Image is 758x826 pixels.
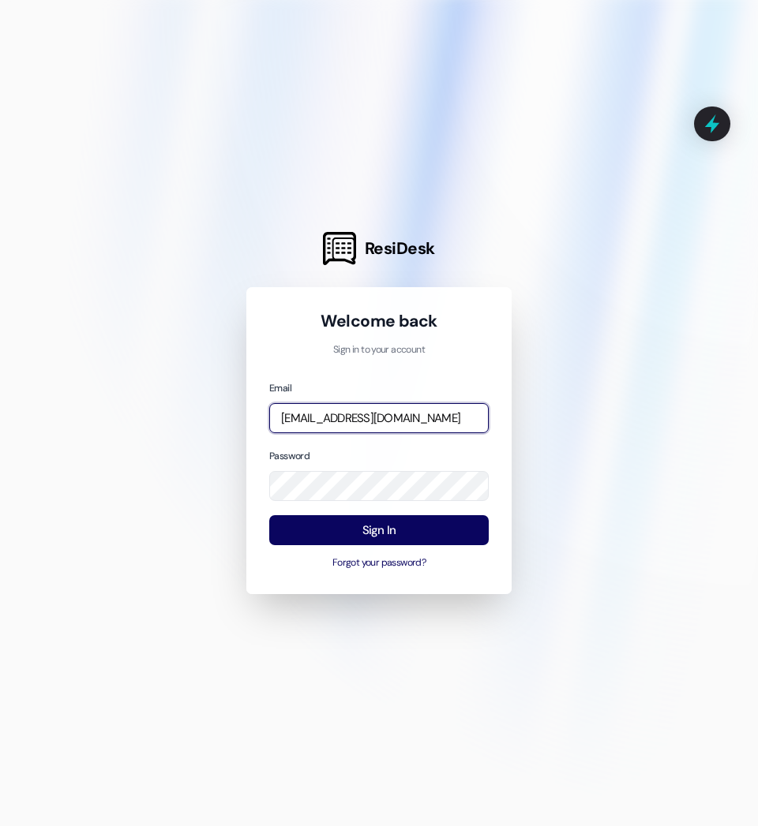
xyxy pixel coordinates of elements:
img: ResiDesk Logo [323,232,356,265]
span: ResiDesk [365,237,435,260]
button: Forgot your password? [269,556,489,570]
button: Sign In [269,515,489,546]
label: Password [269,450,310,462]
p: Sign in to your account [269,343,489,357]
input: name@example.com [269,403,489,434]
label: Email [269,382,291,394]
h1: Welcome back [269,310,489,332]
